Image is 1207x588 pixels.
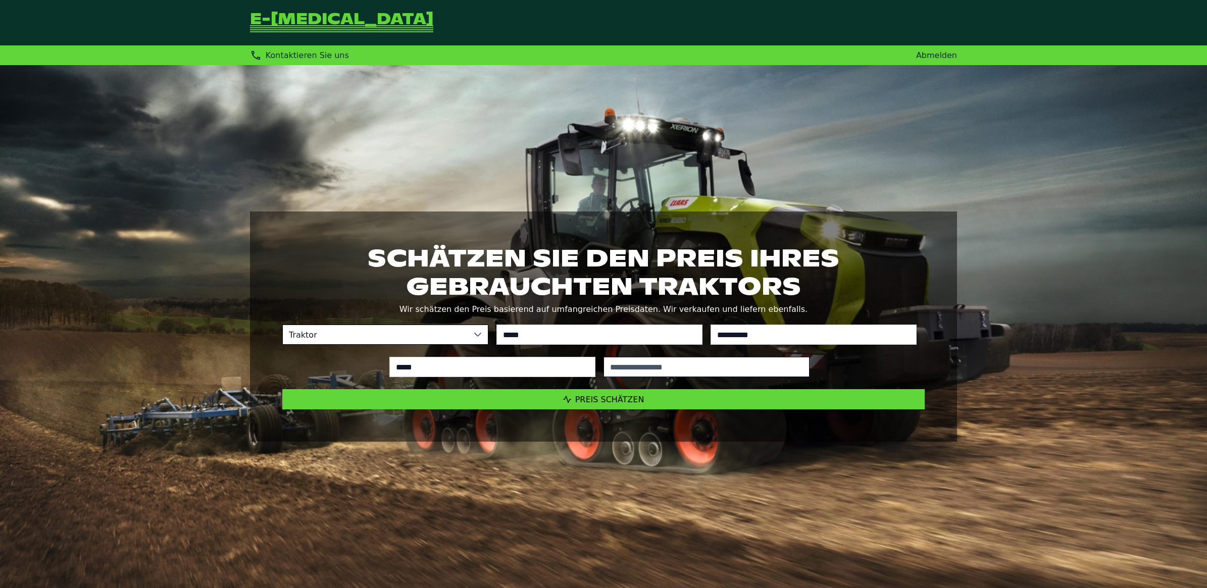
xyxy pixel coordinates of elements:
[282,302,925,316] p: Wir schätzen den Preis basierend auf umfangreichen Preisdaten. Wir verkaufen und liefern ebenfalls.
[916,50,957,60] a: Abmelden
[282,389,925,409] button: Preis schätzen
[282,244,925,300] h1: Schätzen Sie den Preis Ihres gebrauchten Traktors
[250,12,433,33] a: Zurück zur Startseite
[575,395,644,404] span: Preis schätzen
[283,325,468,344] span: Traktor
[250,49,349,61] div: Kontaktieren Sie uns
[266,50,349,60] span: Kontaktieren Sie uns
